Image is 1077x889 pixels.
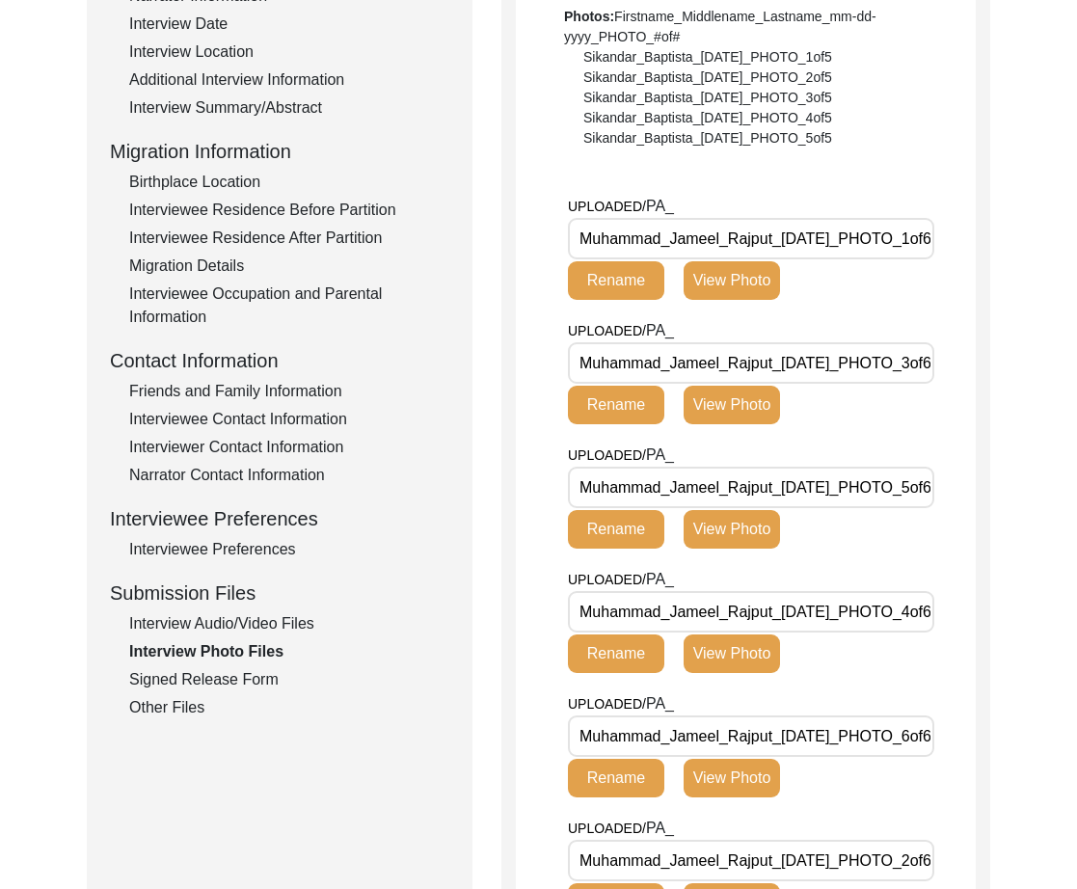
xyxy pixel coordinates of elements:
[646,198,674,214] span: PA_
[646,322,674,338] span: PA_
[684,510,780,549] button: View Photo
[110,504,449,533] div: Interviewee Preferences
[110,137,449,166] div: Migration Information
[129,40,449,64] div: Interview Location
[568,759,664,797] button: Rename
[646,820,674,836] span: PA_
[129,408,449,431] div: Interviewee Contact Information
[646,571,674,587] span: PA_
[129,227,449,250] div: Interviewee Residence After Partition
[646,446,674,463] span: PA_
[568,386,664,424] button: Rename
[129,436,449,459] div: Interviewer Contact Information
[646,695,674,712] span: PA_
[564,9,614,24] b: Photos:
[129,96,449,120] div: Interview Summary/Abstract
[129,380,449,403] div: Friends and Family Information
[568,199,646,214] span: UPLOADED/
[684,261,780,300] button: View Photo
[129,68,449,92] div: Additional Interview Information
[129,464,449,487] div: Narrator Contact Information
[129,13,449,36] div: Interview Date
[568,447,646,463] span: UPLOADED/
[129,612,449,635] div: Interview Audio/Video Files
[568,323,646,338] span: UPLOADED/
[129,283,449,329] div: Interviewee Occupation and Parental Information
[110,579,449,607] div: Submission Files
[684,634,780,673] button: View Photo
[568,510,664,549] button: Rename
[684,759,780,797] button: View Photo
[568,572,646,587] span: UPLOADED/
[129,255,449,278] div: Migration Details
[129,171,449,194] div: Birthplace Location
[568,634,664,673] button: Rename
[129,640,449,663] div: Interview Photo Files
[129,199,449,222] div: Interviewee Residence Before Partition
[110,346,449,375] div: Contact Information
[568,821,646,836] span: UPLOADED/
[568,696,646,712] span: UPLOADED/
[129,696,449,719] div: Other Files
[568,261,664,300] button: Rename
[684,386,780,424] button: View Photo
[129,668,449,691] div: Signed Release Form
[129,538,449,561] div: Interviewee Preferences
